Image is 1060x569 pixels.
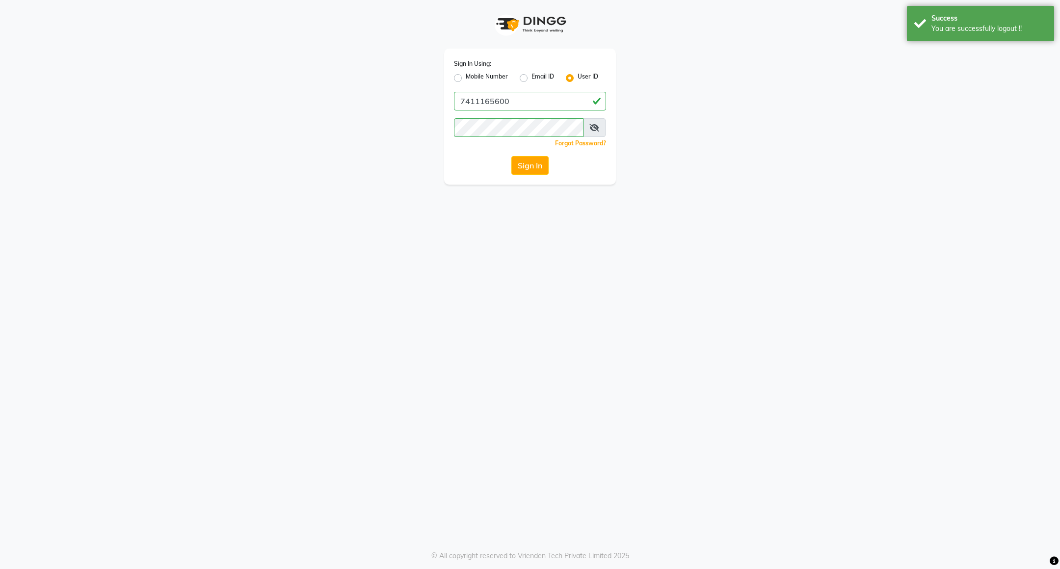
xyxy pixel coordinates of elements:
input: Username [454,92,606,110]
a: Forgot Password? [555,139,606,147]
input: Username [454,118,583,137]
div: You are successfully logout !! [931,24,1047,34]
label: Mobile Number [466,72,508,84]
div: Success [931,13,1047,24]
label: Sign In Using: [454,59,491,68]
label: User ID [578,72,598,84]
button: Sign In [511,156,549,175]
img: logo1.svg [491,10,569,39]
label: Email ID [531,72,554,84]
